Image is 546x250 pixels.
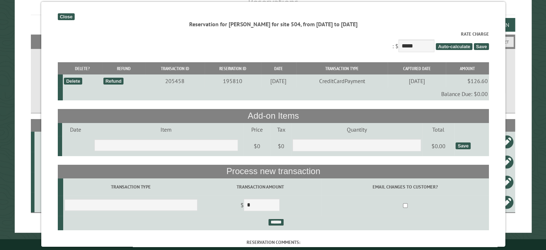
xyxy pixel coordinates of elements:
th: Date [261,62,296,75]
td: Price [243,123,270,136]
div: Close [57,13,74,20]
td: Tax [270,123,291,136]
td: CreditCardPayment [296,74,388,87]
th: Transaction Type [296,62,388,75]
div: : $ [57,31,489,54]
div: Reservation for [PERSON_NAME] for site 504, from [DATE] to [DATE] [57,20,489,28]
th: Process new transaction [57,165,489,178]
th: Amount [445,62,489,75]
td: $ [199,196,321,216]
td: [DATE] [261,74,296,87]
div: 504 [37,178,71,186]
div: Delete [64,78,82,85]
th: Site [34,119,73,132]
span: Save [473,43,489,50]
th: Transaction ID [145,62,204,75]
span: Auto-calculate [435,43,472,50]
th: Captured Date [387,62,445,75]
div: Refund [103,78,123,85]
label: Reservation comments: [57,239,489,246]
td: $0 [243,136,270,156]
td: Balance Due: $0.00 [62,87,489,100]
label: Rate Charge [57,31,489,37]
td: $0 [270,136,291,156]
h2: Filters [31,35,515,48]
div: Save [455,142,470,149]
th: Add-on Items [57,109,489,123]
td: 205458 [145,74,204,87]
td: Item [88,123,243,136]
div: 13 [37,158,71,165]
td: Quantity [291,123,422,136]
td: $0.00 [422,136,454,156]
label: Transaction Amount [200,183,320,190]
th: Reservation ID [204,62,261,75]
label: Email changes to customer? [322,183,487,190]
div: 600 [37,138,71,145]
th: Delete? [62,62,102,75]
label: Transaction Type [64,183,197,190]
td: 195810 [204,74,261,87]
th: Refund [102,62,145,75]
td: [DATE] [387,74,445,87]
div: 505 [37,199,71,206]
td: $126.60 [445,74,489,87]
td: Total [422,123,454,136]
td: Date [62,123,88,136]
